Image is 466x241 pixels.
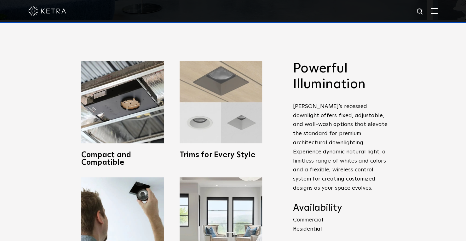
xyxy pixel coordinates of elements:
h3: Compact and Compatible [81,151,164,166]
img: trims-for-every-style [180,61,262,143]
h4: Availability [293,202,391,214]
img: ketra-logo-2019-white [28,6,66,16]
p: Commercial Residential [293,215,391,234]
img: search icon [416,8,424,16]
h3: Trims for Every Style [180,151,262,159]
img: Hamburger%20Nav.svg [431,8,438,14]
h2: Powerful Illumination [293,61,391,93]
p: [PERSON_NAME]’s recessed downlight offers fixed, adjustable, and wall-wash options that elevate t... [293,102,391,193]
img: compact-and-copatible [81,61,164,143]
